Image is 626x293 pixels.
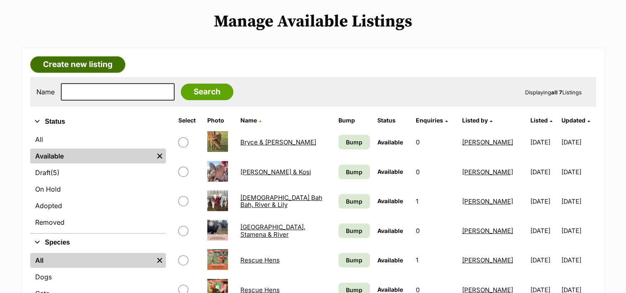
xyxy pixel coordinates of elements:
[30,130,166,233] div: Status
[338,165,370,179] a: Bump
[413,216,458,245] td: 0
[30,269,166,284] a: Dogs
[462,117,488,124] span: Listed by
[413,246,458,274] td: 1
[525,89,582,96] span: Displaying Listings
[240,117,261,124] a: Name
[374,114,412,127] th: Status
[346,256,362,264] span: Bump
[338,135,370,149] a: Bump
[527,216,561,245] td: [DATE]
[561,216,595,245] td: [DATE]
[416,117,443,124] span: translation missing: en.admin.listings.index.attributes.enquiries
[377,168,403,175] span: Available
[50,168,60,178] span: (5)
[377,257,403,264] span: Available
[338,223,370,238] a: Bump
[240,223,305,238] a: [GEOGRAPHIC_DATA], Stamena & River
[462,138,513,146] a: [PERSON_NAME]
[181,84,233,100] input: Search
[527,128,561,156] td: [DATE]
[240,194,322,209] a: [DEMOGRAPHIC_DATA] Bah Bah, River & Lily
[335,114,373,127] th: Bump
[30,165,166,180] a: Draft
[530,117,552,124] a: Listed
[377,139,403,146] span: Available
[462,256,513,264] a: [PERSON_NAME]
[377,286,403,293] span: Available
[30,116,166,127] button: Status
[30,182,166,197] a: On Hold
[30,215,166,230] a: Removed
[240,256,280,264] a: Rescue Hens
[240,168,311,176] a: [PERSON_NAME] & Kosi
[551,89,562,96] strong: all 7
[154,253,166,268] a: Remove filter
[346,226,362,235] span: Bump
[240,117,257,124] span: Name
[240,138,316,146] a: Bryce & [PERSON_NAME]
[338,253,370,267] a: Bump
[154,149,166,163] a: Remove filter
[561,128,595,156] td: [DATE]
[527,246,561,274] td: [DATE]
[416,117,448,124] a: Enquiries
[462,197,513,205] a: [PERSON_NAME]
[338,194,370,209] a: Bump
[204,114,236,127] th: Photo
[36,88,55,96] label: Name
[561,187,595,216] td: [DATE]
[561,117,585,124] span: Updated
[346,168,362,176] span: Bump
[413,158,458,186] td: 0
[530,117,548,124] span: Listed
[30,253,154,268] a: All
[462,227,513,235] a: [PERSON_NAME]
[346,197,362,206] span: Bump
[30,132,166,147] a: All
[30,149,154,163] a: Available
[413,187,458,216] td: 1
[377,227,403,234] span: Available
[175,114,203,127] th: Select
[413,128,458,156] td: 0
[561,117,590,124] a: Updated
[462,117,492,124] a: Listed by
[561,246,595,274] td: [DATE]
[30,198,166,213] a: Adopted
[527,187,561,216] td: [DATE]
[561,158,595,186] td: [DATE]
[462,168,513,176] a: [PERSON_NAME]
[527,158,561,186] td: [DATE]
[377,197,403,204] span: Available
[30,237,166,248] button: Species
[30,56,125,73] a: Create new listing
[346,138,362,146] span: Bump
